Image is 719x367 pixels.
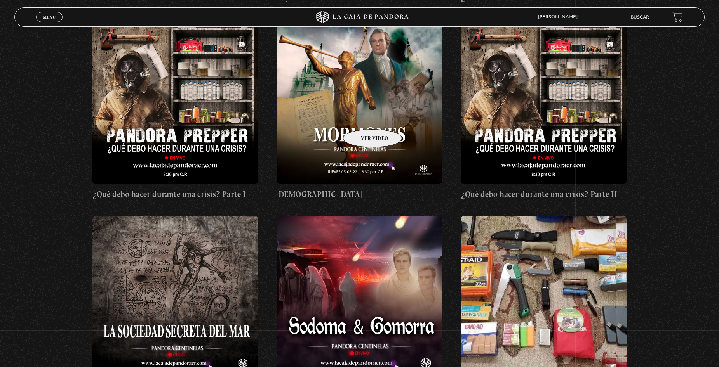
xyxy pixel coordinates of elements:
[92,19,258,200] a: ¿Qué debo hacer durante una crisis? Parte I
[461,19,626,200] a: ¿Qué debo hacer durante una crisis? Parte II
[461,188,626,201] h4: ¿Qué debo hacer durante una crisis? Parte II
[40,21,58,27] span: Cerrar
[672,12,683,22] a: View your shopping cart
[277,188,442,201] h4: [DEMOGRAPHIC_DATA]
[631,15,649,20] a: Buscar
[43,15,56,19] span: Menu
[534,15,585,19] span: [PERSON_NAME]
[92,188,258,201] h4: ¿Qué debo hacer durante una crisis? Parte I
[277,19,442,200] a: [DEMOGRAPHIC_DATA]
